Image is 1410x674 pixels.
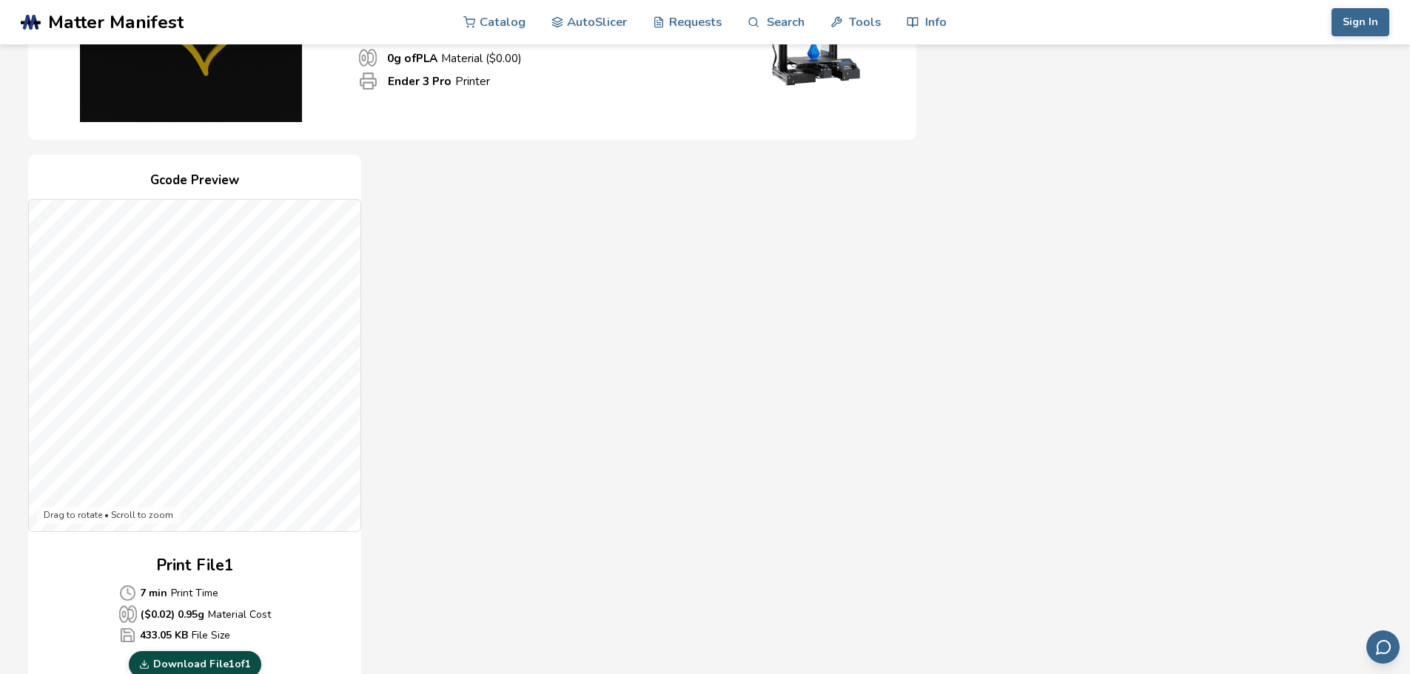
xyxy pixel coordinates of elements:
[28,169,361,192] h4: Gcode Preview
[119,584,271,601] p: Print Time
[387,50,522,66] p: Material ($ 0.00 )
[156,554,234,577] h2: Print File 1
[48,12,184,33] span: Matter Manifest
[140,585,167,601] b: 7 min
[388,73,490,89] p: Printer
[388,73,451,89] b: Ender 3 Pro
[359,72,377,90] span: Printer
[359,49,377,67] span: Material Used
[119,605,271,623] p: Material Cost
[141,607,204,622] b: ($ 0.02 ) 0.95 g
[36,507,181,525] div: Drag to rotate • Scroll to zoom
[119,627,136,644] span: Average Cost
[387,50,437,66] b: 0 g of PLA
[1332,8,1389,36] button: Sign In
[119,627,271,644] p: File Size
[119,605,137,623] span: Average Cost
[1366,630,1400,664] button: Send feedback via email
[119,584,136,601] span: Average Cost
[140,627,188,643] b: 433.05 KB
